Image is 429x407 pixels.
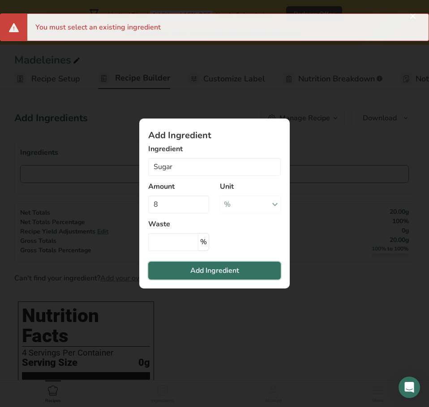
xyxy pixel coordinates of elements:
[148,144,281,154] label: Ingredient
[27,14,169,41] div: You must select an existing ingredient
[148,131,281,140] h1: Add Ingredient
[148,181,209,192] label: Amount
[190,265,239,276] span: Add Ingredient
[220,181,281,192] label: Unit
[399,377,420,398] div: Open Intercom Messenger
[148,158,281,176] input: Add Ingredient
[148,219,209,229] label: Waste
[148,262,281,280] button: Add Ingredient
